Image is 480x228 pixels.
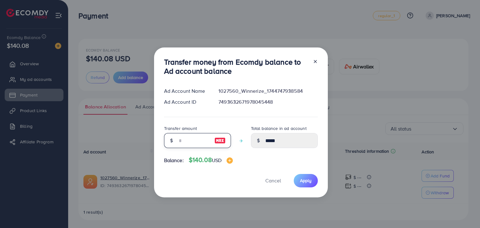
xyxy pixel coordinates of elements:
div: 1027560_Winnerize_1744747938584 [213,87,322,95]
span: Cancel [265,177,281,184]
iframe: Chat [453,200,475,223]
label: Total balance in ad account [251,125,307,131]
span: Balance: [164,157,184,164]
span: USD [212,157,222,164]
h3: Transfer money from Ecomdy balance to Ad account balance [164,57,308,76]
img: image [214,137,226,144]
button: Cancel [257,174,289,187]
div: 7493632671978045448 [213,98,322,106]
label: Transfer amount [164,125,197,131]
div: Ad Account ID [159,98,214,106]
div: Ad Account Name [159,87,214,95]
span: Apply [300,177,312,184]
button: Apply [294,174,318,187]
img: image [227,157,233,164]
h4: $140.08 [189,156,233,164]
